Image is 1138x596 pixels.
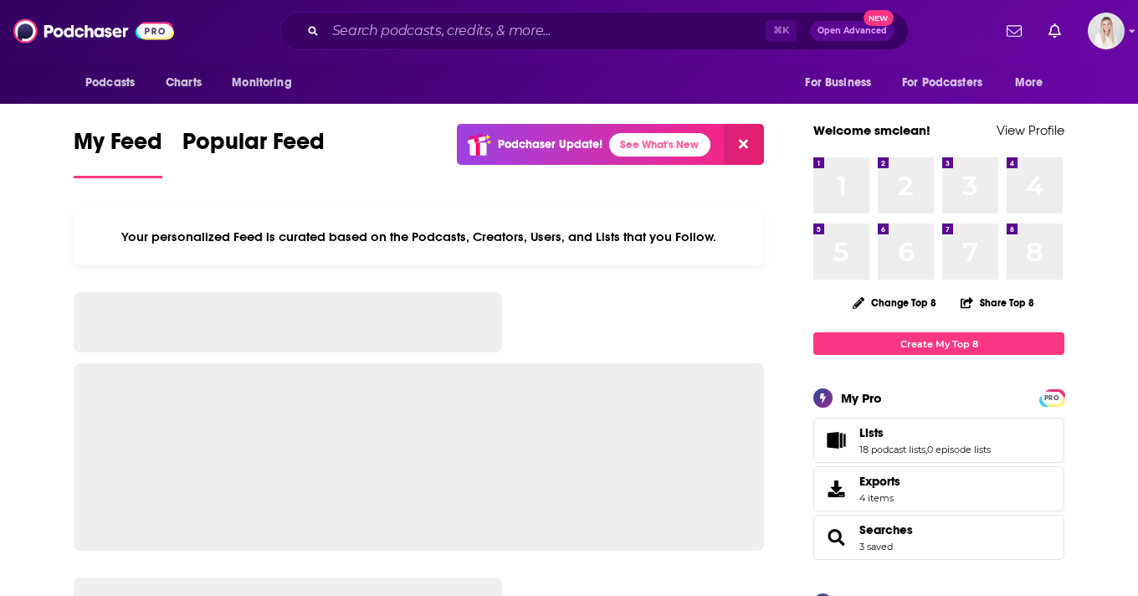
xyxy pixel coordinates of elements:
p: Podchaser Update! [498,137,602,152]
a: Lists [819,429,853,452]
span: Exports [819,477,853,501]
input: Search podcasts, credits, & more... [326,18,766,44]
a: PRO [1042,391,1062,403]
div: My Pro [841,390,882,406]
span: , [925,444,927,455]
a: Create My Top 8 [813,332,1064,355]
span: Logged in as smclean [1088,13,1125,49]
a: 18 podcast lists [859,444,925,455]
span: Exports [859,474,900,489]
img: Podchaser - Follow, Share and Rate Podcasts [13,15,174,47]
span: More [1015,71,1043,95]
button: open menu [1003,67,1064,99]
button: open menu [74,67,156,99]
span: PRO [1042,392,1062,404]
a: 0 episode lists [927,444,991,455]
button: Change Top 8 [843,292,946,313]
a: Welcome smclean! [813,122,930,138]
a: View Profile [997,122,1064,138]
a: 3 saved [859,541,893,552]
a: Lists [859,425,991,440]
div: Your personalized Feed is curated based on the Podcasts, Creators, Users, and Lists that you Follow. [74,208,764,265]
a: Popular Feed [182,127,325,178]
button: open menu [891,67,1007,99]
span: My Feed [74,127,162,166]
button: Share Top 8 [960,286,1035,319]
a: Searches [819,526,853,549]
span: New [864,10,894,26]
a: Show notifications dropdown [1000,17,1028,45]
span: 4 items [859,492,900,504]
span: Lists [813,418,1064,463]
a: Charts [155,67,212,99]
span: Popular Feed [182,127,325,166]
span: Podcasts [85,71,135,95]
span: For Business [805,71,871,95]
button: Open AdvancedNew [810,21,895,41]
span: Searches [813,515,1064,560]
span: For Podcasters [902,71,982,95]
button: Show profile menu [1088,13,1125,49]
button: open menu [220,67,313,99]
a: Searches [859,522,913,537]
span: Lists [859,425,884,440]
a: Exports [813,466,1064,511]
span: Open Advanced [818,27,887,35]
button: open menu [793,67,892,99]
span: Charts [166,71,202,95]
div: Search podcasts, credits, & more... [279,12,909,50]
span: Monitoring [232,71,291,95]
a: My Feed [74,127,162,178]
span: ⌘ K [766,20,797,42]
img: User Profile [1088,13,1125,49]
a: Show notifications dropdown [1042,17,1068,45]
a: See What's New [609,133,710,157]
